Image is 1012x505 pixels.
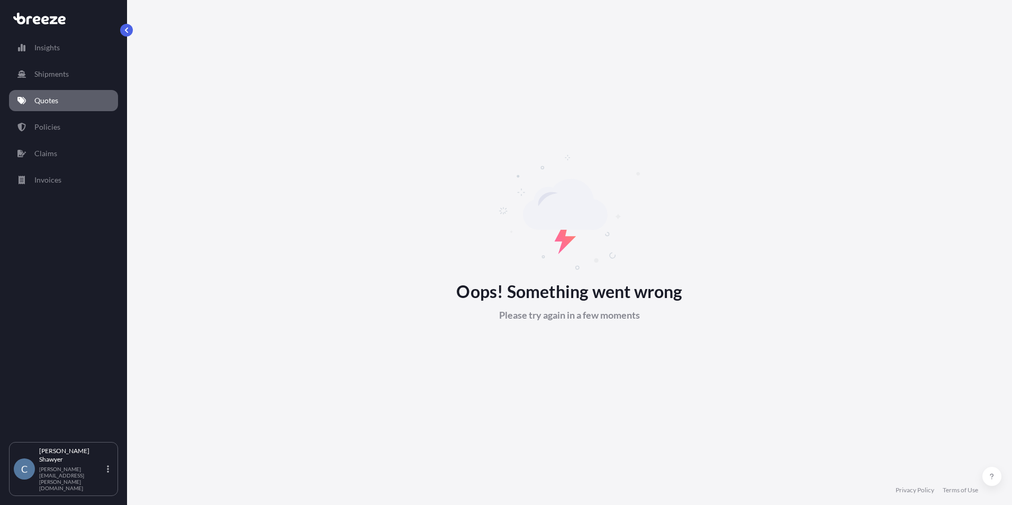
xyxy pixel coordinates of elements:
a: Quotes [9,90,118,111]
a: Claims [9,143,118,164]
p: Invoices [34,175,61,185]
a: Invoices [9,169,118,191]
p: [PERSON_NAME] Shawyer [39,447,105,464]
p: Claims [34,148,57,159]
span: C [21,464,28,474]
a: Insights [9,37,118,58]
p: Insights [34,42,60,53]
p: Quotes [34,95,58,106]
a: Policies [9,116,118,138]
a: Terms of Use [943,486,978,494]
a: Privacy Policy [896,486,934,494]
p: [PERSON_NAME][EMAIL_ADDRESS][PERSON_NAME][DOMAIN_NAME] [39,466,105,491]
a: Shipments [9,64,118,85]
span: Please try again in a few moments [499,309,640,321]
p: Shipments [34,69,69,79]
span: Oops! Something went wrong [456,279,682,304]
p: Policies [34,122,60,132]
